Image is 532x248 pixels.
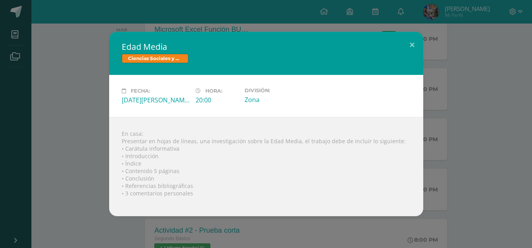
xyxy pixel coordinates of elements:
[122,41,411,52] h2: Edad Media
[196,96,238,104] div: 20:00
[131,88,150,94] span: Fecha:
[401,32,423,58] button: Close (Esc)
[122,96,189,104] div: [DATE][PERSON_NAME]
[245,88,312,93] label: División:
[205,88,222,94] span: Hora:
[245,95,312,104] div: Zona
[109,117,423,216] div: En casa: Presentar en hojas de líneas, una investigación sobre la Edad Media, el trabajo debe de ...
[122,54,188,63] span: Ciencias Sociales y Formación Ciudadana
